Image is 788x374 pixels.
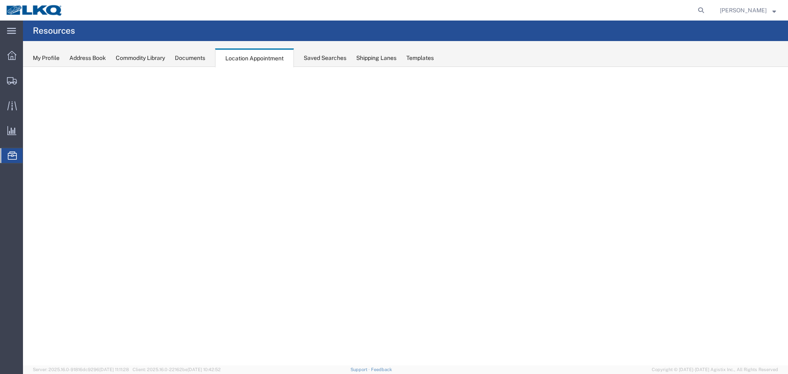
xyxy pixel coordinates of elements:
div: My Profile [33,54,60,62]
button: [PERSON_NAME] [719,5,777,15]
span: Server: 2025.16.0-91816dc9296 [33,367,129,372]
div: Location Appointment [215,48,294,67]
div: Shipping Lanes [356,54,396,62]
span: Client: 2025.16.0-22162be [133,367,221,372]
div: Saved Searches [304,54,346,62]
span: [DATE] 10:42:52 [188,367,221,372]
h4: Resources [33,21,75,41]
a: Support [350,367,371,372]
div: Address Book [69,54,106,62]
span: Lea Merryweather [720,6,767,15]
div: Documents [175,54,205,62]
div: Commodity Library [116,54,165,62]
a: Feedback [371,367,392,372]
span: Copyright © [DATE]-[DATE] Agistix Inc., All Rights Reserved [652,366,778,373]
span: [DATE] 11:11:28 [99,367,129,372]
div: Templates [406,54,434,62]
img: logo [6,4,63,16]
iframe: FS Legacy Container [23,67,788,365]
